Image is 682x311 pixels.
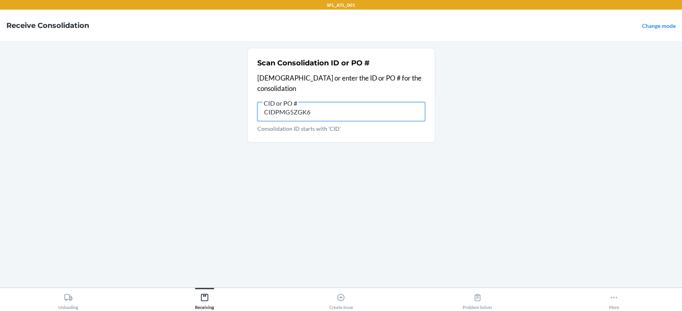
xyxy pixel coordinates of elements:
[409,288,545,310] button: Problem Solver
[273,288,409,310] button: Create Issue
[136,288,272,310] button: Receiving
[257,58,370,68] h2: Scan Consolidation ID or PO #
[58,290,78,310] div: Unloading
[257,102,425,121] input: CID or PO #Consolidation ID starts with 'CID'
[6,20,89,31] h4: Receive Consolidation
[546,288,682,310] button: More
[329,290,353,310] div: Create Issue
[608,290,619,310] div: More
[327,2,355,9] p: SFL_ATL_001
[463,290,492,310] div: Problem Solver
[257,73,425,93] p: [DEMOGRAPHIC_DATA] or enter the ID or PO # for the consolidation
[262,99,298,107] span: CID or PO #
[642,22,676,29] a: Change mode
[257,124,425,133] p: Consolidation ID starts with 'CID'
[195,290,214,310] div: Receiving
